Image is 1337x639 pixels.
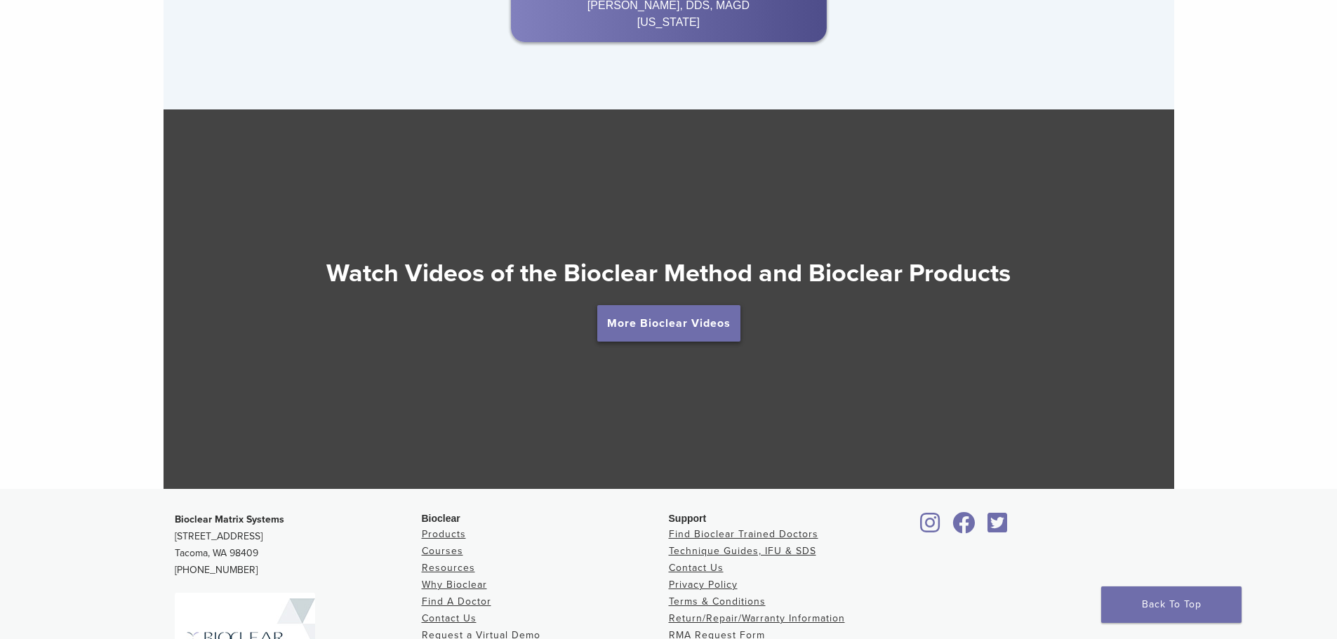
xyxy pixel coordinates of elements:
strong: Bioclear Matrix Systems [175,513,284,525]
a: Contact Us [669,562,724,574]
a: Contact Us [422,612,477,624]
a: Bioclear [983,520,1013,534]
a: Find A Doctor [422,596,491,607]
span: Bioclear [422,513,460,524]
a: Return/Repair/Warranty Information [669,612,845,624]
a: Terms & Conditions [669,596,766,607]
a: Bioclear [916,520,945,534]
a: Technique Guides, IFU & SDS [669,545,816,557]
p: [STREET_ADDRESS] Tacoma, WA 98409 [PHONE_NUMBER] [175,511,422,579]
a: Privacy Policy [669,579,738,591]
div: [US_STATE] [521,14,815,31]
h2: Watch Videos of the Bioclear Method and Bioclear Products [164,257,1174,290]
a: Why Bioclear [422,579,487,591]
a: Bioclear [948,520,980,534]
a: Find Bioclear Trained Doctors [669,528,818,540]
a: Products [422,528,466,540]
span: Support [669,513,707,524]
a: Resources [422,562,475,574]
a: Courses [422,545,463,557]
a: More Bioclear Videos [597,305,740,342]
a: Back To Top [1101,586,1242,623]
